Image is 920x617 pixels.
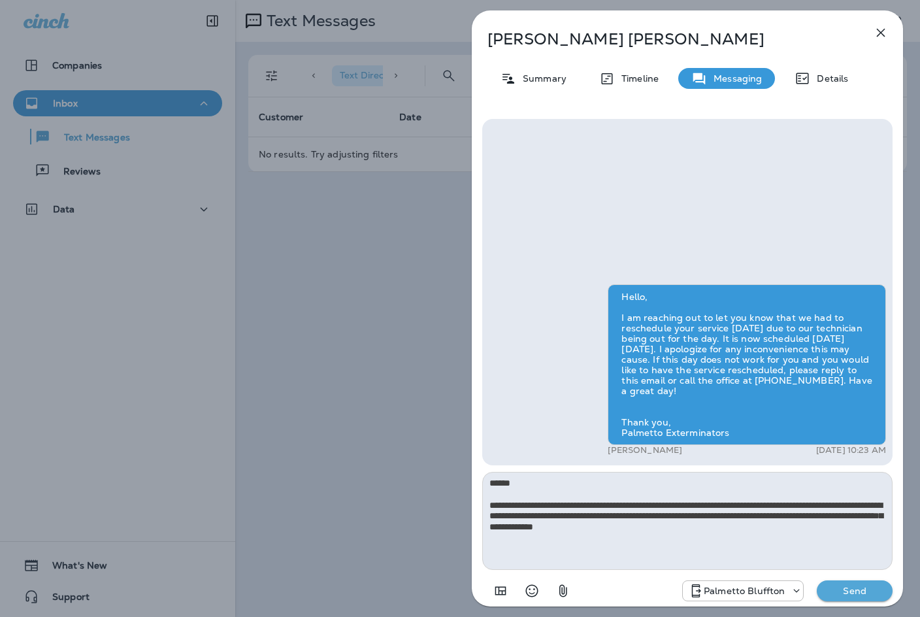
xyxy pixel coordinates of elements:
[487,578,514,604] button: Add in a premade template
[608,445,682,456] p: [PERSON_NAME]
[704,586,785,596] p: Palmetto Bluffton
[608,284,886,445] div: Hello, I am reaching out to let you know that we had to reschedule your service [DATE] due to our...
[827,585,882,597] p: Send
[487,30,844,48] p: [PERSON_NAME] [PERSON_NAME]
[516,73,567,84] p: Summary
[707,73,762,84] p: Messaging
[816,445,886,456] p: [DATE] 10:23 AM
[817,580,893,601] button: Send
[810,73,848,84] p: Details
[615,73,659,84] p: Timeline
[683,583,803,599] div: +1 (843) 604-3631
[519,578,545,604] button: Select an emoji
